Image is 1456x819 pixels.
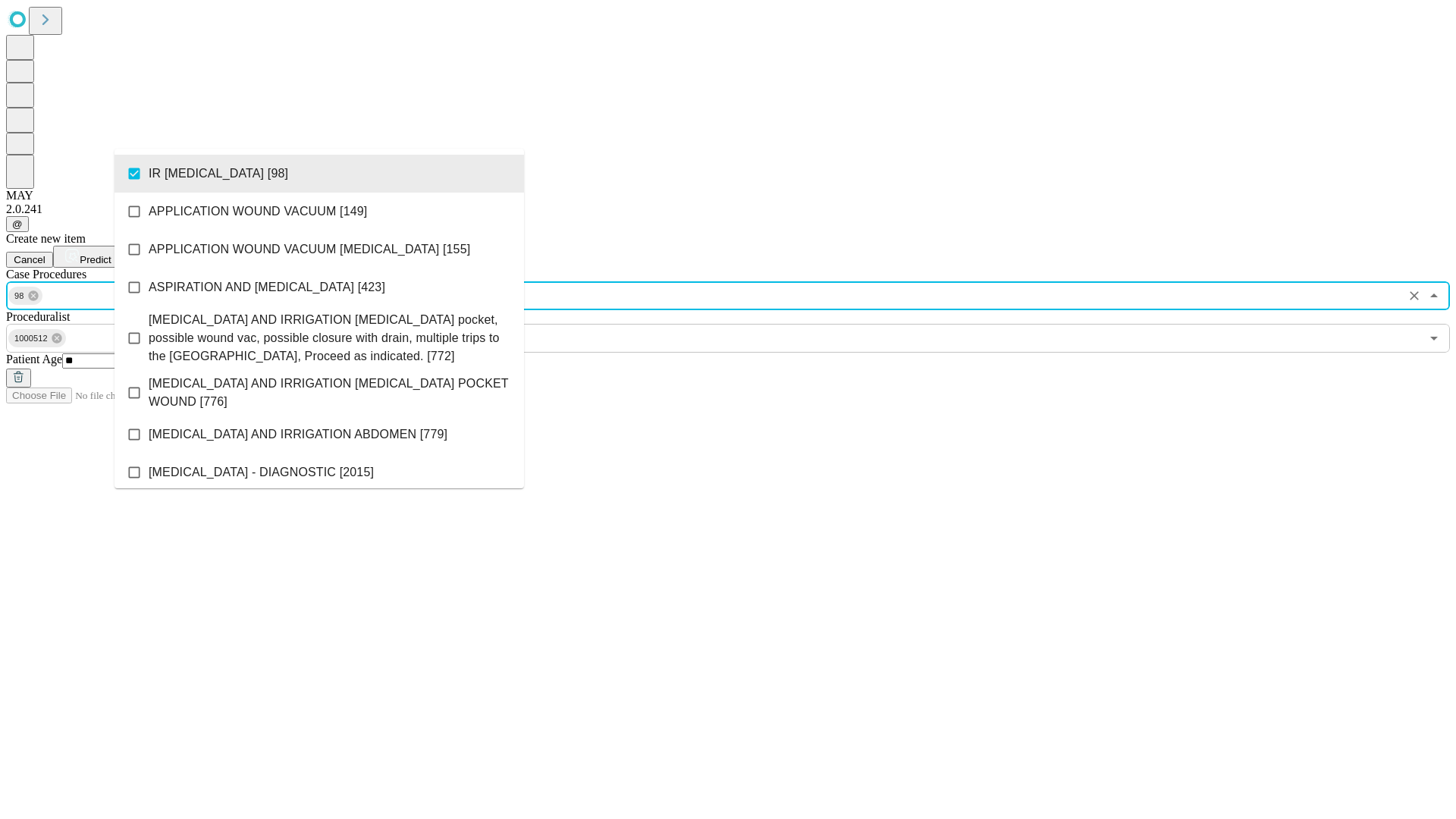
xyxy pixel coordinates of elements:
[6,310,70,323] span: Proceduralist
[149,463,374,482] span: [MEDICAL_DATA] - DIAGNOSTIC [2015]
[1423,285,1445,306] button: Close
[6,252,53,268] button: Cancel
[6,268,86,281] span: Scheduled Procedure
[6,216,29,232] button: @
[6,232,86,245] span: Create new item
[6,189,1450,202] div: MAY
[1404,285,1425,306] button: Clear
[149,202,367,221] span: APPLICATION WOUND VACUUM [149]
[149,240,470,259] span: APPLICATION WOUND VACUUM [MEDICAL_DATA] [155]
[6,353,62,366] span: Patient Age
[1423,328,1445,349] button: Open
[53,246,123,268] button: Predict
[12,218,23,230] span: @
[149,278,385,297] span: ASPIRATION AND [MEDICAL_DATA] [423]
[80,254,111,265] span: Predict
[149,425,447,444] span: [MEDICAL_DATA] AND IRRIGATION ABDOMEN [779]
[8,287,42,305] div: 98
[8,287,30,305] span: 98
[8,330,54,347] span: 1000512
[8,329,66,347] div: 1000512
[149,165,288,183] span: IR [MEDICAL_DATA] [98]
[149,375,512,411] span: [MEDICAL_DATA] AND IRRIGATION [MEDICAL_DATA] POCKET WOUND [776]
[6,202,1450,216] div: 2.0.241
[14,254,45,265] span: Cancel
[149,311,512,366] span: [MEDICAL_DATA] AND IRRIGATION [MEDICAL_DATA] pocket, possible wound vac, possible closure with dr...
